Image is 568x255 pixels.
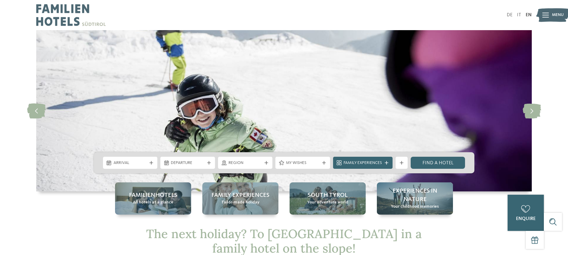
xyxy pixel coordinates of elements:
[286,160,319,166] span: My wishes
[129,191,177,200] span: Familienhotels
[221,200,259,206] span: Tailor-made holiday
[211,191,269,200] span: Family Experiences
[552,12,564,18] span: Menu
[202,182,278,215] a: Family hotel on the slope = boundless fun Family Experiences Tailor-made holiday
[344,160,382,166] span: Family Experiences
[115,182,191,215] a: Family hotel on the slope = boundless fun Familienhotels All hotels at a glance
[516,216,536,221] span: enquire
[290,182,366,215] a: Family hotel on the slope = boundless fun South Tyrol Your adventure world
[171,160,204,166] span: Departure
[507,13,512,17] a: DE
[391,204,439,210] span: Your childhood memories
[377,182,453,215] a: Family hotel on the slope = boundless fun Experiences in nature Your childhood memories
[229,160,262,166] span: Region
[383,187,447,204] span: Experiences in nature
[508,195,544,231] a: enquire
[411,157,465,169] a: Find a hotel
[36,30,532,191] img: Family hotel on the slope = boundless fun
[114,160,147,166] span: Arrival
[517,13,521,17] a: IT
[133,200,173,206] span: All hotels at a glance
[308,191,348,200] span: South Tyrol
[526,13,532,17] a: EN
[307,200,348,206] span: Your adventure world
